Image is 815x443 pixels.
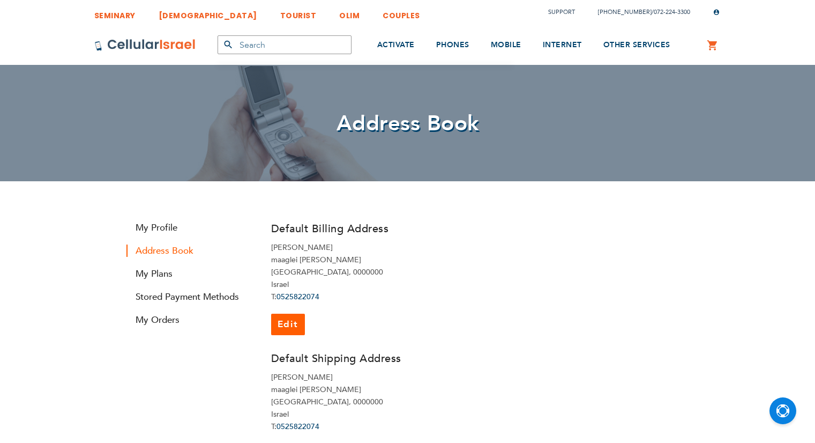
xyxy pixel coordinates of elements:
[337,109,479,138] span: Address Book
[94,39,196,51] img: Cellular Israel Logo
[598,8,652,16] a: [PHONE_NUMBER]
[548,8,575,16] a: Support
[126,291,255,303] a: Stored Payment Methods
[339,3,360,23] a: OLIM
[159,3,257,23] a: [DEMOGRAPHIC_DATA]
[543,25,582,65] a: INTERNET
[436,25,469,65] a: PHONES
[377,25,415,65] a: ACTIVATE
[654,8,690,16] a: 072-224-3300
[126,222,255,234] a: My Profile
[271,314,305,335] a: Edit
[271,222,472,236] h3: Default Billing Address
[587,4,690,20] li: /
[491,40,521,50] span: MOBILE
[603,25,670,65] a: OTHER SERVICES
[276,292,319,302] a: 0525822074
[271,351,472,366] h3: Default Shipping Address
[126,268,255,280] a: My Plans
[271,371,472,433] address: [PERSON_NAME] maaglei [PERSON_NAME] [GEOGRAPHIC_DATA], 0000000 Israel T:
[436,40,469,50] span: PHONES
[278,318,298,330] span: Edit
[383,3,420,23] a: COUPLES
[126,314,255,326] a: My Orders
[126,245,255,257] strong: Address Book
[603,40,670,50] span: OTHER SERVICES
[377,40,415,50] span: ACTIVATE
[280,3,317,23] a: TOURIST
[543,40,582,50] span: INTERNET
[271,241,472,303] address: [PERSON_NAME] maaglei [PERSON_NAME] [GEOGRAPHIC_DATA], 0000000 Israel T:
[491,25,521,65] a: MOBILE
[276,422,319,432] a: 0525822074
[94,3,136,23] a: SEMINARY
[218,35,352,54] input: Search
